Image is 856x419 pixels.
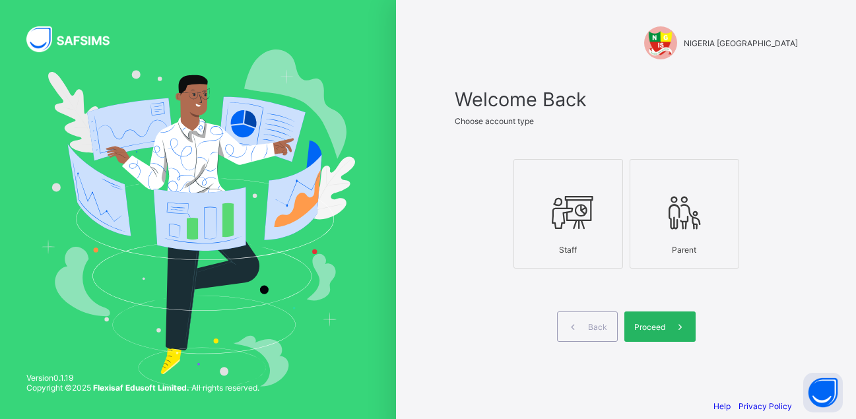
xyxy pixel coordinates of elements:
[26,26,125,52] img: SAFSIMS Logo
[803,373,843,412] button: Open asap
[26,383,259,393] span: Copyright © 2025 All rights reserved.
[455,88,798,111] span: Welcome Back
[588,322,607,332] span: Back
[634,322,665,332] span: Proceed
[41,49,355,387] img: Hero Image
[739,401,792,411] a: Privacy Policy
[713,401,731,411] a: Help
[26,373,259,383] span: Version 0.1.19
[637,238,732,261] div: Parent
[521,238,616,261] div: Staff
[93,383,189,393] strong: Flexisaf Edusoft Limited.
[684,38,798,48] span: NIGERIA [GEOGRAPHIC_DATA]
[455,116,534,126] span: Choose account type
